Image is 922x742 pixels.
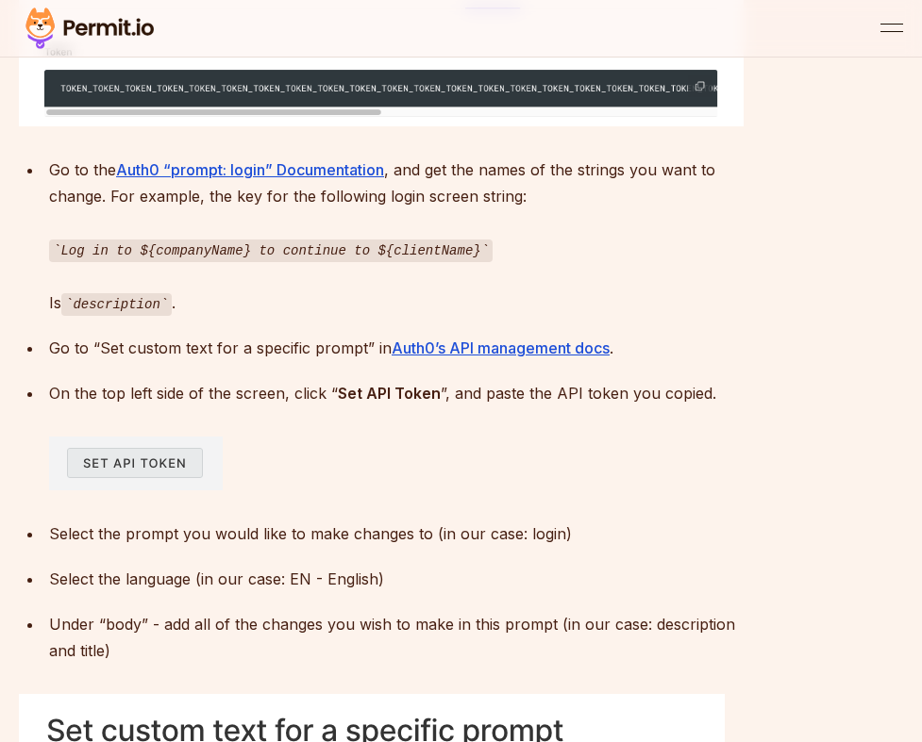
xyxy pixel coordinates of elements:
[61,293,172,316] code: description
[49,566,744,592] p: Select the language (in our case: EN - English)
[49,335,744,361] p: Go to “Set custom text for a specific prompt” in .
[19,4,160,53] img: Permit logo
[338,384,441,403] strong: Set API Token
[392,338,610,357] a: Auth0’s API management docs
[49,380,744,406] p: On the top left side of the screen, click “ ”, and paste the API token you copied.
[49,520,744,547] div: Select the prompt you would like to make changes to (in our case: login)
[49,157,744,316] p: Go to the , and get the names of the strings you want to change. For example, the key for the fol...
[116,160,384,179] a: Auth0 “prompt: login” Documentation
[49,239,493,262] code: Log in to ${companyName} to continue to ${clientName}
[49,437,223,490] img: unnamed (11).png
[880,17,903,40] button: open menu
[49,611,744,664] p: Under “body” - add all of the changes you wish to make in this prompt (in our case: description a...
